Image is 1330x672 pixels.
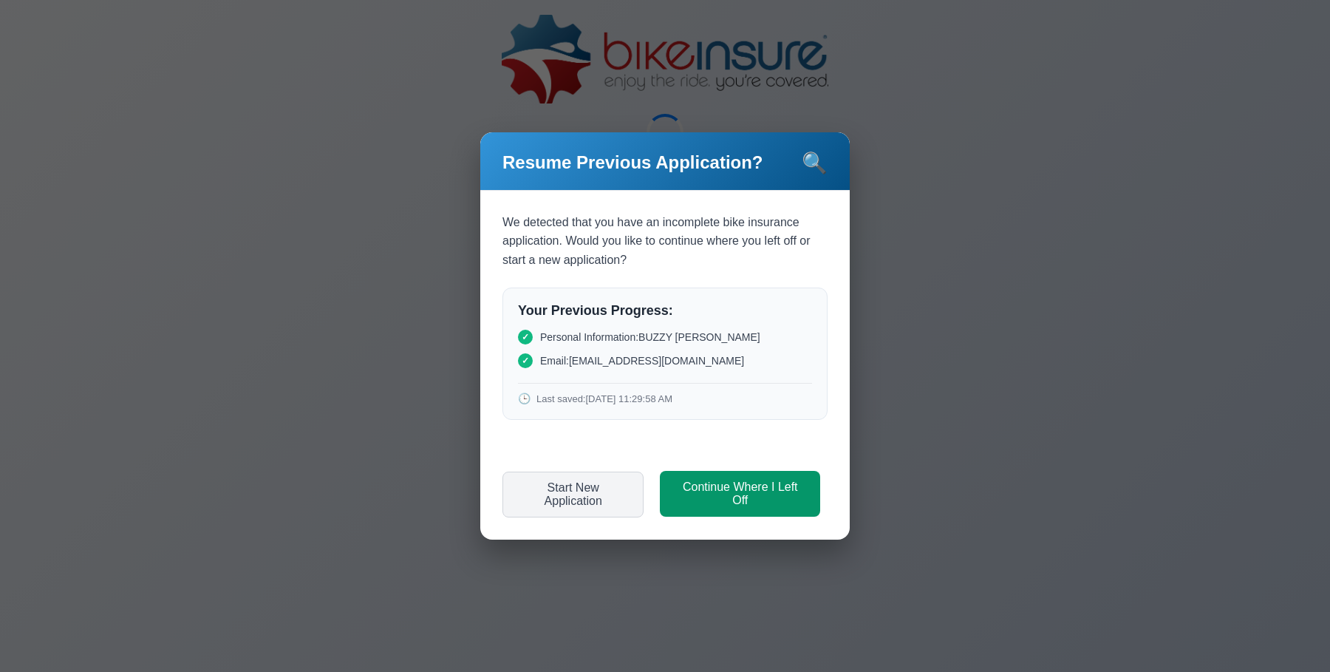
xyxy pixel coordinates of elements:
[540,355,744,367] span: Email: [EMAIL_ADDRESS][DOMAIN_NAME]
[518,303,812,319] h3: Your Previous Progress:
[518,353,533,368] span: ✓
[802,151,828,175] div: 🔍
[518,393,531,404] span: 🕒
[518,330,533,345] span: ✓
[502,472,644,517] button: Start New Application
[660,471,820,517] button: Continue Where I Left Off
[502,152,763,173] h2: Resume Previous Application?
[518,383,812,404] div: Last saved: [DATE] 11:29:58 AM
[502,213,828,270] p: We detected that you have an incomplete bike insurance application. Would you like to continue wh...
[540,331,760,343] span: Personal Information: BUZZY [PERSON_NAME]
